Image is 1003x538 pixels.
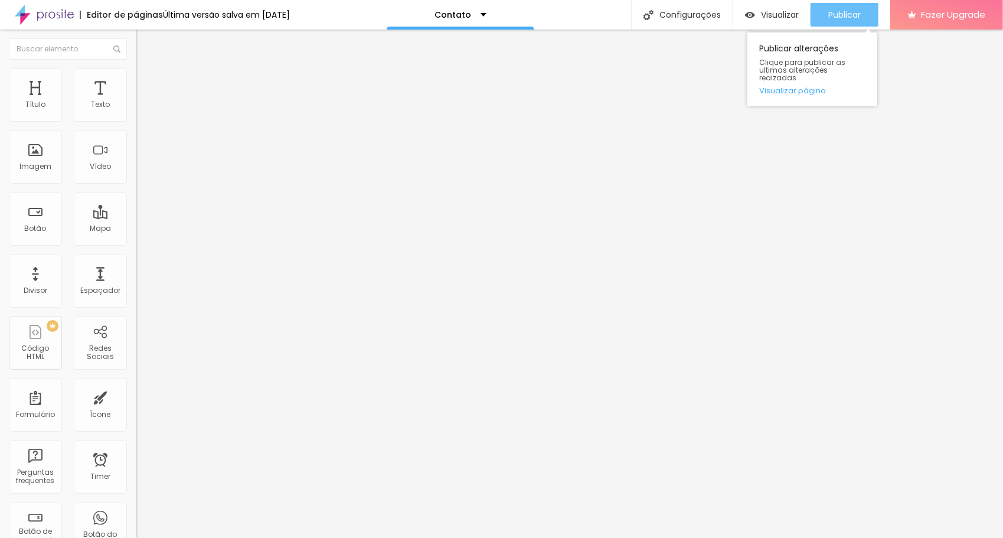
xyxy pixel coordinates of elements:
[90,472,110,481] div: Timer
[113,45,120,53] img: Icone
[25,224,47,233] div: Botão
[747,32,877,106] div: Publicar alterações
[77,344,123,361] div: Redes Sociais
[733,3,811,27] button: Visualizar
[90,224,111,233] div: Mapa
[759,87,865,94] a: Visualizar página
[80,286,120,295] div: Espaçador
[435,11,472,19] p: Contato
[12,344,58,361] div: Código HTML
[90,410,111,419] div: Ícone
[16,410,55,419] div: Formulário
[91,100,110,109] div: Texto
[19,162,51,171] div: Imagem
[643,10,654,20] img: Icone
[921,9,985,19] span: Fazer Upgrade
[811,3,878,27] button: Publicar
[24,286,47,295] div: Divisor
[80,11,163,19] div: Editor de páginas
[25,100,45,109] div: Título
[12,468,58,485] div: Perguntas frequentes
[761,10,799,19] span: Visualizar
[759,58,865,82] span: Clique para publicar as ultimas alterações reaizadas
[828,10,861,19] span: Publicar
[90,162,111,171] div: Vídeo
[745,10,755,20] img: view-1.svg
[9,38,127,60] input: Buscar elemento
[163,11,290,19] div: Última versão salva em [DATE]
